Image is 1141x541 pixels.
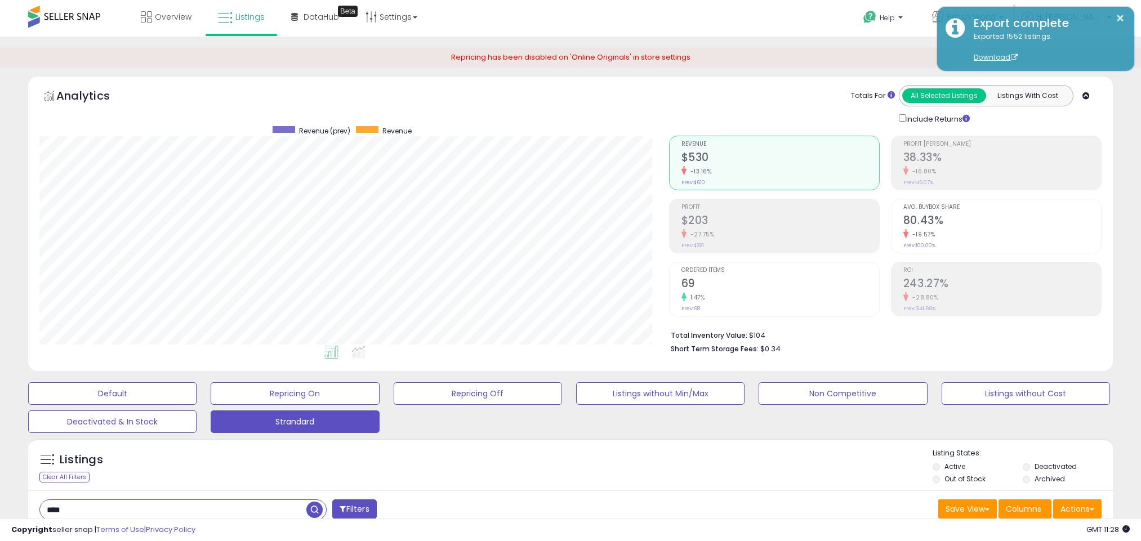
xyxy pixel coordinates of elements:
[908,230,935,239] small: -19.57%
[903,151,1101,166] h2: 38.33%
[687,293,705,302] small: 1.47%
[903,179,933,186] small: Prev: 46.07%
[299,126,350,136] span: Revenue (prev)
[39,472,90,482] div: Clear All Filters
[903,204,1101,211] span: Avg. Buybox Share
[890,112,983,125] div: Include Returns
[681,151,879,166] h2: $530
[1053,499,1102,518] button: Actions
[944,474,986,484] label: Out of Stock
[681,242,704,249] small: Prev: $281
[903,305,935,312] small: Prev: 341.66%
[681,214,879,229] h2: $203
[933,448,1113,459] p: Listing States:
[146,524,195,535] a: Privacy Policy
[155,11,191,23] span: Overview
[681,179,705,186] small: Prev: $610
[235,11,265,23] span: Listings
[942,382,1110,405] button: Listings without Cost
[304,11,339,23] span: DataHub
[211,382,379,405] button: Repricing On
[576,382,745,405] button: Listings without Min/Max
[28,410,197,433] button: Deactivated & In Stock
[681,267,879,274] span: Ordered Items
[863,10,877,24] i: Get Help
[854,2,914,37] a: Help
[851,91,895,101] div: Totals For
[1116,11,1125,25] button: ×
[671,344,759,354] b: Short Term Storage Fees:
[974,52,1018,62] a: Download
[56,88,132,106] h5: Analytics
[681,204,879,211] span: Profit
[944,462,965,471] label: Active
[60,452,103,468] h5: Listings
[903,267,1101,274] span: ROI
[759,382,927,405] button: Non Competitive
[965,15,1126,32] div: Export complete
[211,410,379,433] button: Strandard
[1006,503,1041,515] span: Columns
[382,126,412,136] span: Revenue
[681,305,700,312] small: Prev: 68
[999,499,1051,518] button: Columns
[986,88,1069,103] button: Listings With Cost
[880,13,895,23] span: Help
[1035,462,1077,471] label: Deactivated
[760,343,781,354] span: $0.34
[903,242,935,249] small: Prev: 100.00%
[965,32,1126,63] div: Exported 1552 listings.
[902,88,986,103] button: All Selected Listings
[671,328,1093,341] li: $104
[96,524,144,535] a: Terms of Use
[903,214,1101,229] h2: 80.43%
[28,382,197,405] button: Default
[11,524,52,535] strong: Copyright
[903,141,1101,147] span: Profit [PERSON_NAME]
[1035,474,1065,484] label: Archived
[687,230,715,239] small: -27.75%
[903,277,1101,292] h2: 243.27%
[394,382,562,405] button: Repricing Off
[11,525,195,535] div: seller snap | |
[1086,524,1130,535] span: 2025-08-12 11:28 GMT
[681,277,879,292] h2: 69
[908,167,937,176] small: -16.80%
[681,141,879,147] span: Revenue
[671,330,747,340] b: Total Inventory Value:
[687,167,712,176] small: -13.16%
[908,293,939,302] small: -28.80%
[938,499,997,518] button: Save View
[332,499,376,519] button: Filters
[338,6,358,17] div: Tooltip anchor
[451,52,690,62] span: Repricing has been disabled on 'Online Originals' in store settings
